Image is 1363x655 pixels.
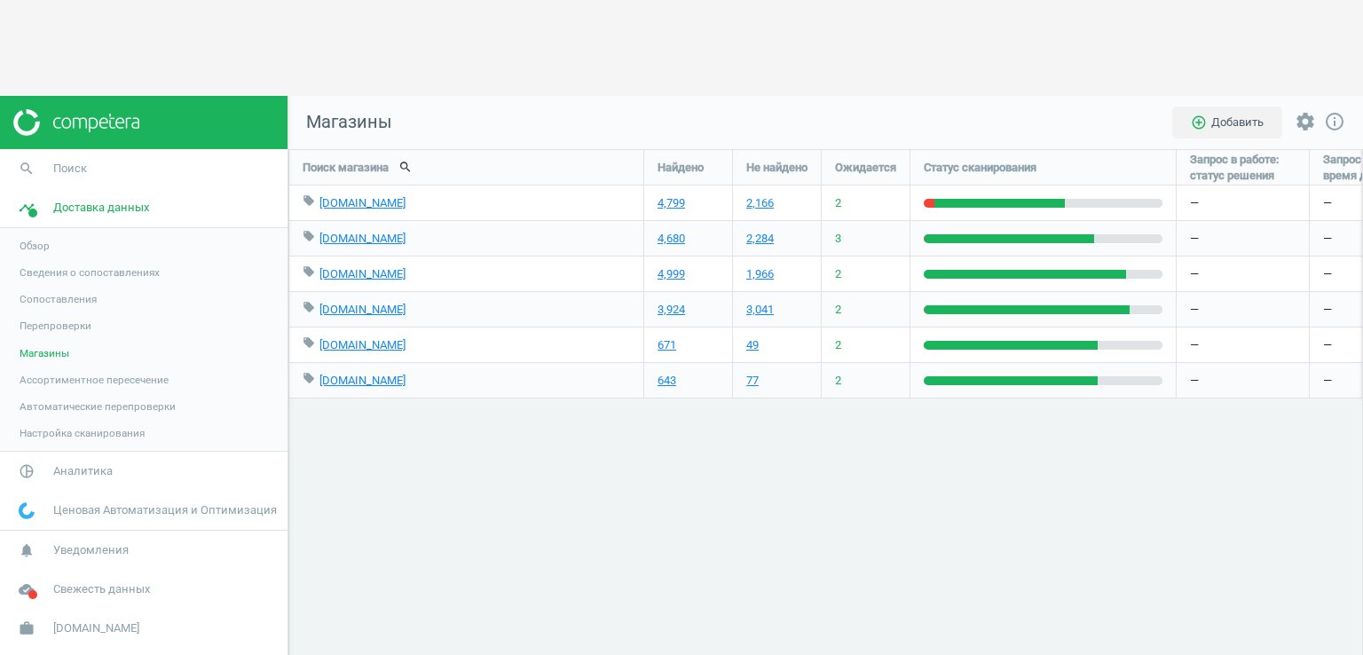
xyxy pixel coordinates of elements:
i: info_outline [1324,111,1345,132]
a: [DOMAIN_NAME] [319,232,406,245]
div: — [1177,185,1309,220]
a: [DOMAIN_NAME] [319,338,406,351]
span: 2 [835,373,841,389]
span: [DOMAIN_NAME] [53,620,139,636]
i: search [10,152,43,185]
i: local_offer [303,230,315,242]
span: Ожидается [835,160,896,176]
div: Поиск магазина [289,150,643,185]
span: Магазины [20,346,69,360]
i: pie_chart_outlined [10,454,43,488]
span: Доставка данных [53,200,149,216]
div: — [1177,256,1309,291]
span: Аналитика [53,463,113,479]
img: wGWNvw8QSZomAAAAABJRU5ErkJggg== [19,502,35,519]
span: Автоматические перепроверки [20,399,176,414]
a: 3,924 [658,302,685,318]
i: local_offer [303,372,315,384]
span: Сведения о сопоставлениях [20,265,160,280]
span: Ассортиментное пересечение [20,373,169,387]
a: 49 [746,337,759,353]
button: search [389,152,422,182]
i: add_circle_outline [1191,114,1207,130]
span: 2 [835,266,841,282]
span: — [1323,337,1332,353]
span: — [1323,373,1332,389]
span: Магазины [288,110,392,135]
a: [DOMAIN_NAME] [319,267,406,280]
a: 3,041 [746,302,774,318]
i: work [10,612,43,645]
button: settings [1287,103,1324,141]
a: 2,166 [746,195,774,211]
span: 2 [835,195,841,211]
div: — [1177,363,1309,398]
span: Статус сканирования [924,160,1036,176]
span: Свежесть данных [53,581,150,597]
i: local_offer [303,194,315,207]
img: ajHJNr6hYgQAAAAASUVORK5CYII= [13,109,139,136]
span: Не найдено [746,160,808,176]
a: 2,284 [746,231,774,247]
i: notifications [10,533,43,567]
i: local_offer [303,336,315,349]
a: 671 [658,337,676,353]
a: [DOMAIN_NAME] [319,303,406,316]
a: [DOMAIN_NAME] [319,196,406,209]
a: info_outline [1324,111,1345,134]
a: [DOMAIN_NAME] [319,374,406,387]
span: Обзор [20,239,50,253]
span: 2 [835,302,841,318]
i: local_offer [303,265,315,278]
a: 1,966 [746,266,774,282]
i: local_offer [303,301,315,313]
button: add_circle_outlineДобавить [1172,107,1282,138]
span: Найдено [658,160,704,176]
div: — [1177,221,1309,256]
span: Ценовая Автоматизация и Оптимизация [53,502,277,518]
i: cloud_done [10,572,43,606]
a: 4,680 [658,231,685,247]
span: — [1323,266,1332,282]
span: Перепроверки [20,319,91,333]
i: settings [1295,111,1316,132]
span: Поиск [53,161,87,177]
span: — [1323,302,1332,318]
a: 4,799 [658,195,685,211]
span: Настройка сканирования [20,426,145,440]
a: 4,999 [658,266,685,282]
i: timeline [10,191,43,225]
div: — [1177,327,1309,362]
span: — [1323,231,1332,247]
span: — [1323,195,1332,211]
div: — [1177,292,1309,327]
span: 2 [835,337,841,353]
a: 77 [746,373,759,389]
span: Запрос в работе: статус решения [1190,152,1296,184]
a: 643 [658,373,676,389]
span: Сопоставления [20,292,97,306]
iframe: Intercom live chat [1289,595,1332,637]
span: 3 [835,231,841,247]
span: Уведомления [53,542,129,558]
